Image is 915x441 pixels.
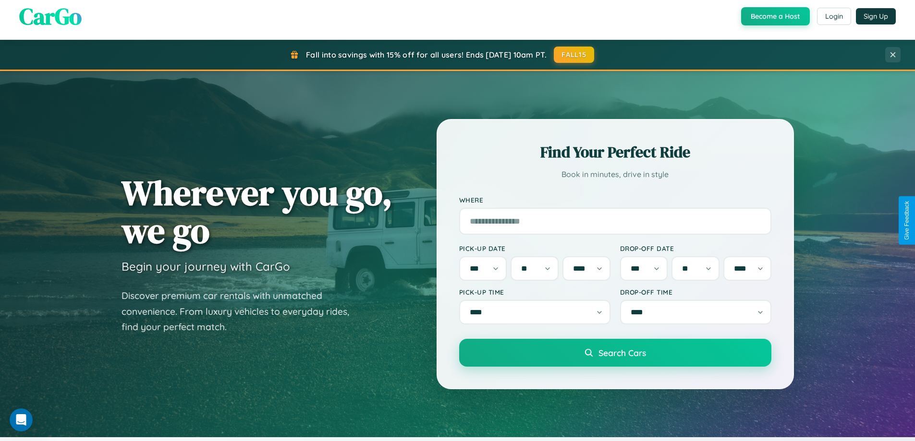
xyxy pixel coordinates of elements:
label: Drop-off Time [620,288,771,296]
span: Fall into savings with 15% off for all users! Ends [DATE] 10am PT. [306,50,547,60]
span: CarGo [19,0,82,32]
p: Discover premium car rentals with unmatched convenience. From luxury vehicles to everyday rides, ... [122,288,362,335]
h1: Wherever you go, we go [122,174,392,250]
h2: Find Your Perfect Ride [459,142,771,163]
button: Become a Host [741,7,810,25]
label: Drop-off Date [620,244,771,252]
p: Book in minutes, drive in style [459,167,771,181]
label: Pick-up Time [459,288,610,296]
button: Sign Up [856,8,896,24]
h3: Begin your journey with CarGo [122,259,290,274]
div: Give Feedback [903,201,910,240]
button: Search Cars [459,339,771,367]
label: Where [459,196,771,204]
span: Search Cars [598,347,646,358]
button: FALL15 [554,47,594,63]
iframe: Intercom live chat [10,408,33,431]
button: Login [817,8,851,25]
label: Pick-up Date [459,244,610,252]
